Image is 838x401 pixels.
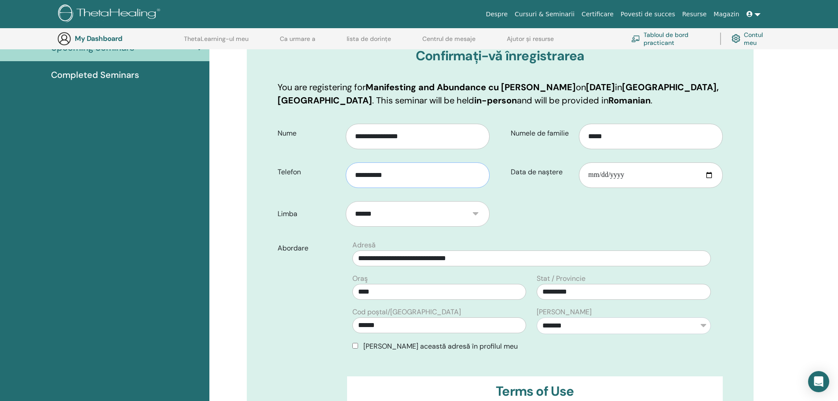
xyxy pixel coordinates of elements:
[280,35,315,49] a: Ca urmare a
[278,81,719,106] b: [GEOGRAPHIC_DATA], [GEOGRAPHIC_DATA]
[184,35,249,49] a: ThetaLearning-ul meu
[631,29,710,48] a: Tabloul de bord practicant
[482,6,511,22] a: Despre
[278,81,723,107] p: You are registering for on in . This seminar will be held and will be provided in .
[57,32,71,46] img: generic-user-icon.jpg
[422,35,476,49] a: Centrul de mesaje
[504,164,579,180] label: Data de naștere
[271,125,346,142] label: Nume
[363,342,518,351] span: [PERSON_NAME] această adresă în profilul meu
[710,6,743,22] a: Magazin
[271,164,346,180] label: Telefon
[732,29,772,48] a: Contul meu
[366,81,576,93] b: Manifesting and Abundance cu [PERSON_NAME]
[608,95,651,106] b: Romanian
[504,125,579,142] label: Numele de familie
[679,6,710,22] a: Resurse
[474,95,517,106] b: in-person
[507,35,554,49] a: Ajutor și resurse
[271,240,348,257] label: Abordare
[354,383,715,399] h3: Terms of Use
[271,206,346,222] label: Limba
[537,273,586,284] label: Stat / Provincie
[537,307,592,317] label: [PERSON_NAME]
[808,371,829,392] div: Open Intercom Messenger
[347,35,391,49] a: lista de dorințe
[278,48,723,64] h3: Confirmați-vă înregistrarea
[352,240,376,250] label: Adresă
[631,35,640,42] img: chalkboard-teacher.svg
[732,32,740,45] img: cog.svg
[58,4,163,24] img: logo.png
[617,6,679,22] a: Povesti de succes
[352,307,461,317] label: Cod poștal/[GEOGRAPHIC_DATA]
[352,273,368,284] label: Oraş
[51,68,139,81] span: Completed Seminars
[75,34,163,43] h3: My Dashboard
[586,81,615,93] b: [DATE]
[511,6,578,22] a: Cursuri & Seminarii
[578,6,617,22] a: Certificare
